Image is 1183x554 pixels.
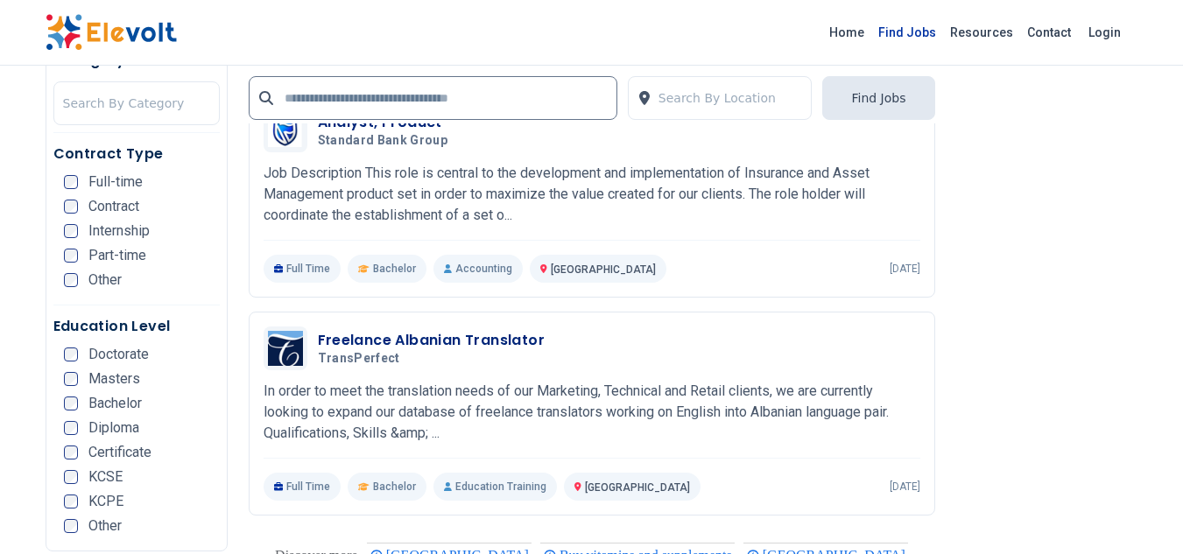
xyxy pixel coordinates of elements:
[373,262,416,276] span: Bachelor
[433,255,523,283] p: Accounting
[88,249,146,263] span: Part-time
[373,480,416,494] span: Bachelor
[88,273,122,287] span: Other
[88,347,149,361] span: Doctorate
[264,163,920,226] p: Job Description This role is central to the development and implementation of Insurance and Asset...
[64,445,78,459] input: Certificate
[53,144,220,165] h5: Contract Type
[64,519,78,533] input: Other
[88,519,122,533] span: Other
[1095,470,1183,554] iframe: Chat Widget
[551,263,656,276] span: [GEOGRAPHIC_DATA]
[318,330,546,351] h3: Freelance Albanian Translator
[88,224,150,238] span: Internship
[943,18,1020,46] a: Resources
[264,473,342,501] p: Full Time
[88,494,123,508] span: KCPE
[64,470,78,484] input: KCSE
[585,481,690,494] span: [GEOGRAPHIC_DATA]
[433,473,557,501] p: Education Training
[88,396,142,410] span: Bachelor
[64,273,78,287] input: Other
[88,445,151,459] span: Certificate
[64,224,78,238] input: Internship
[88,200,139,214] span: Contract
[64,421,78,435] input: Diploma
[871,18,943,46] a: Find Jobs
[1078,15,1131,50] a: Login
[268,331,303,366] img: TransPerfect
[53,316,220,337] h5: Education Level
[88,175,143,189] span: Full-time
[264,255,342,283] p: Full Time
[64,494,78,508] input: KCPE
[64,396,78,410] input: Bachelor
[64,200,78,214] input: Contract
[64,175,78,189] input: Full-time
[46,14,177,51] img: Elevolt
[956,12,1138,537] iframe: Advertisement
[268,114,303,147] img: Standard Bank Group
[88,372,140,386] span: Masters
[64,249,78,263] input: Part-time
[88,421,139,435] span: Diploma
[88,470,123,484] span: KCSE
[318,133,448,149] span: Standard Bank Group
[1020,18,1078,46] a: Contact
[64,372,78,386] input: Masters
[890,480,920,494] p: [DATE]
[822,18,871,46] a: Home
[890,262,920,276] p: [DATE]
[264,109,920,283] a: Standard Bank GroupAnalyst, ProductStandard Bank GroupJob Description This role is central to the...
[64,347,78,361] input: Doctorate
[822,76,934,120] button: Find Jobs
[264,326,920,501] a: TransPerfectFreelance Albanian TranslatorTransPerfectIn order to meet the translation needs of ou...
[318,351,400,367] span: TransPerfect
[264,381,920,444] p: In order to meet the translation needs of our Marketing, Technical and Retail clients, we are cur...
